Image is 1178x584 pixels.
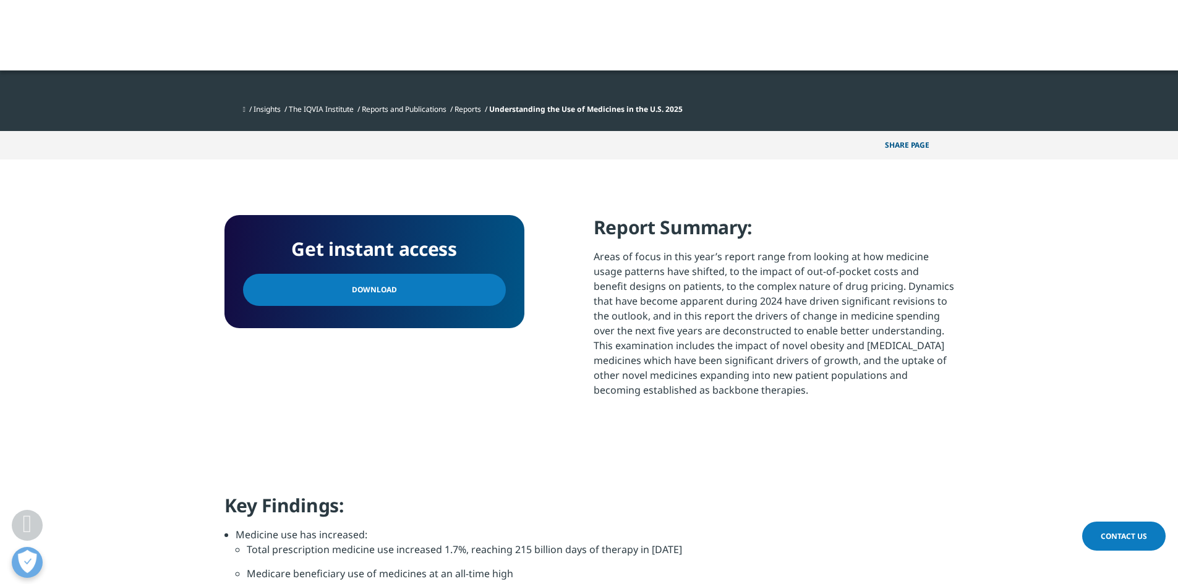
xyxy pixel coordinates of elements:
span: Download [352,283,397,297]
p: Areas of focus in this year’s report range from looking at how medicine usage patterns have shift... [594,249,954,407]
a: Reports [455,104,481,114]
a: Reports and Publications [362,104,446,114]
button: Share PAGEShare PAGE [876,131,954,159]
span: Understanding the Use of Medicines in the U.S. 2025 [489,104,683,114]
span: Contact Us [1101,531,1147,541]
h4: Get instant access [243,234,506,264]
a: The IQVIA Institute [289,104,354,114]
h4: Report Summary: [594,215,954,249]
a: Download [243,274,506,306]
p: Share PAGE [876,131,954,159]
a: Insights [254,104,281,114]
li: Total prescription medicine use increased 1.7%, reaching 215 billion days of therapy in [DATE] [247,542,954,566]
button: Open Preferences [12,547,43,578]
a: Contact Us [1082,522,1166,551]
h4: Key Findings: [224,493,954,527]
